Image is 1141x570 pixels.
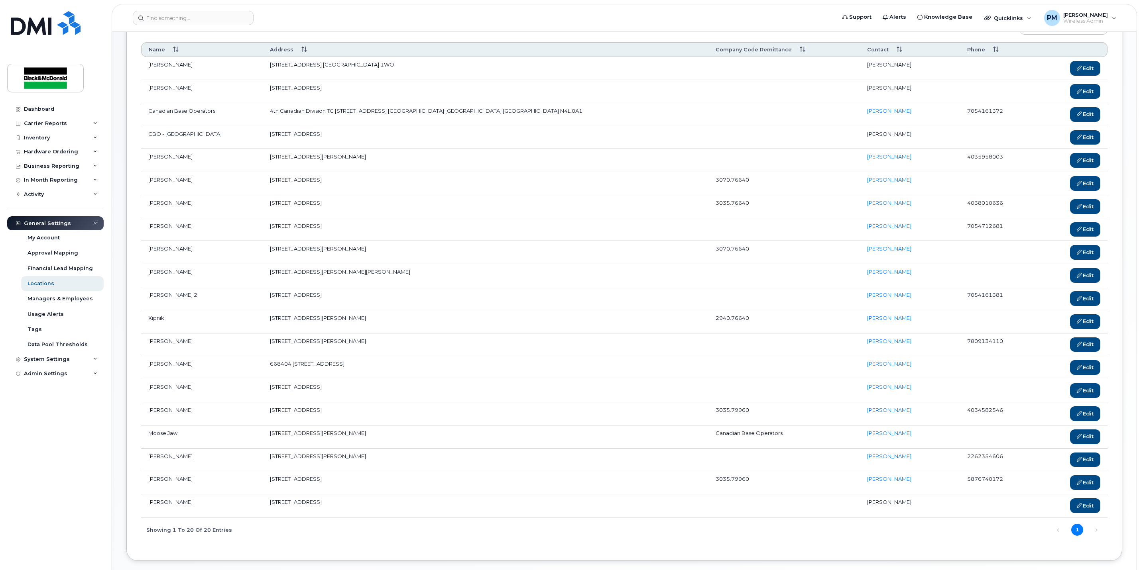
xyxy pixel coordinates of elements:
a: [PERSON_NAME] [867,176,911,183]
a: [PERSON_NAME] [867,453,911,459]
a: [PERSON_NAME] [867,108,911,114]
td: [STREET_ADDRESS] [263,172,708,195]
td: [STREET_ADDRESS] [263,218,708,241]
td: 3035.79960 [708,402,860,425]
td: [PERSON_NAME] [141,172,263,195]
a: [PERSON_NAME] [867,430,911,436]
td: [PERSON_NAME] [141,80,263,103]
a: Next [1090,524,1102,536]
td: [STREET_ADDRESS] [263,471,708,494]
td: [PERSON_NAME] [141,241,263,264]
td: 7054712681 [960,218,1037,241]
td: [STREET_ADDRESS] [263,195,708,218]
a: [PERSON_NAME] [867,360,911,367]
span: Knowledge Base [924,13,972,21]
td: 5876740172 [960,471,1037,494]
td: [STREET_ADDRESS][PERSON_NAME] [263,425,708,449]
a: Knowledge Base [912,9,978,25]
td: 2940.76640 [708,310,860,333]
td: [STREET_ADDRESS] [263,287,708,310]
span: [PERSON_NAME] [1063,12,1108,18]
td: [PERSON_NAME] [860,57,960,80]
td: [STREET_ADDRESS][PERSON_NAME] [263,149,708,172]
td: [PERSON_NAME] [141,379,263,402]
td: [STREET_ADDRESS] [263,80,708,103]
input: Find something... [133,11,254,25]
td: [PERSON_NAME] [141,195,263,218]
a: Edit [1070,84,1101,99]
td: [STREET_ADDRESS] [263,494,708,517]
a: Edit [1070,222,1101,237]
th: Company Code Remittance: activate to sort column ascending [708,42,860,57]
span: Quicklinks [994,15,1023,21]
td: CBO - [GEOGRAPHIC_DATA] [141,126,263,149]
td: 4038010636 [960,195,1037,218]
td: 4th Canadian Division TC [STREET_ADDRESS] [GEOGRAPHIC_DATA] [GEOGRAPHIC_DATA] [GEOGRAPHIC_DATA] N... [263,103,708,126]
td: 7054161372 [960,103,1037,126]
a: [PERSON_NAME] [867,476,911,482]
a: Edit [1070,199,1101,214]
td: Canadian Base Operators [708,425,860,449]
td: [PERSON_NAME] 2 [141,287,263,310]
a: [PERSON_NAME] [867,153,911,160]
a: Edit [1070,360,1101,375]
a: Edit [1070,291,1101,306]
td: 3035.76640 [708,195,860,218]
a: [PERSON_NAME] [867,200,911,206]
td: 3070.76640 [708,241,860,264]
td: [STREET_ADDRESS] [263,402,708,425]
a: [PERSON_NAME] [867,315,911,321]
td: Kipnik [141,310,263,333]
td: 3070.76640 [708,172,860,195]
td: [PERSON_NAME] [141,402,263,425]
td: [PERSON_NAME] [141,333,263,356]
th: Address: activate to sort column ascending [263,42,708,57]
a: Edit [1070,314,1101,329]
td: [STREET_ADDRESS] [263,379,708,402]
td: [PERSON_NAME] [860,126,960,149]
span: PM [1047,13,1057,23]
a: Edit [1070,268,1101,283]
a: Edit [1070,245,1101,260]
td: 3035.79960 [708,471,860,494]
a: Previous [1052,524,1064,536]
td: [PERSON_NAME] [141,449,263,472]
td: [PERSON_NAME] [141,264,263,287]
a: Support [837,9,877,25]
a: [PERSON_NAME] [867,292,911,298]
td: 7809134110 [960,333,1037,356]
a: [PERSON_NAME] [867,407,911,413]
a: Edit [1070,406,1101,421]
td: [PERSON_NAME] [141,471,263,494]
a: Edit [1070,130,1101,145]
a: Edit [1070,61,1101,76]
div: Showing 1 to 20 of 20 entries [141,523,232,536]
a: 1 [1071,524,1083,536]
td: 4035958003 [960,149,1037,172]
a: [PERSON_NAME] [867,245,911,252]
a: Edit [1070,475,1101,490]
td: [PERSON_NAME] [141,356,263,379]
a: Edit [1070,176,1101,191]
a: Edit [1070,383,1101,398]
a: [PERSON_NAME] [867,384,911,390]
a: Alerts [877,9,912,25]
td: Canadian Base Operators [141,103,263,126]
div: Paul McLarty [1039,10,1122,26]
td: [PERSON_NAME] [141,218,263,241]
td: [PERSON_NAME] [141,494,263,517]
td: [PERSON_NAME] [141,149,263,172]
a: Edit [1070,153,1101,168]
td: [STREET_ADDRESS][PERSON_NAME][PERSON_NAME] [263,264,708,287]
a: Edit [1070,429,1101,444]
td: [PERSON_NAME] [141,57,263,80]
td: 7054161381 [960,287,1037,310]
td: [PERSON_NAME] [860,494,960,517]
td: [STREET_ADDRESS] [GEOGRAPHIC_DATA] 1WO [263,57,708,80]
a: Edit [1070,337,1101,352]
span: Wireless Admin [1063,18,1108,24]
th: Name: activate to sort column ascending [141,42,263,57]
td: [PERSON_NAME] [860,80,960,103]
td: 668404 [STREET_ADDRESS] [263,356,708,379]
a: [PERSON_NAME] [867,268,911,275]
